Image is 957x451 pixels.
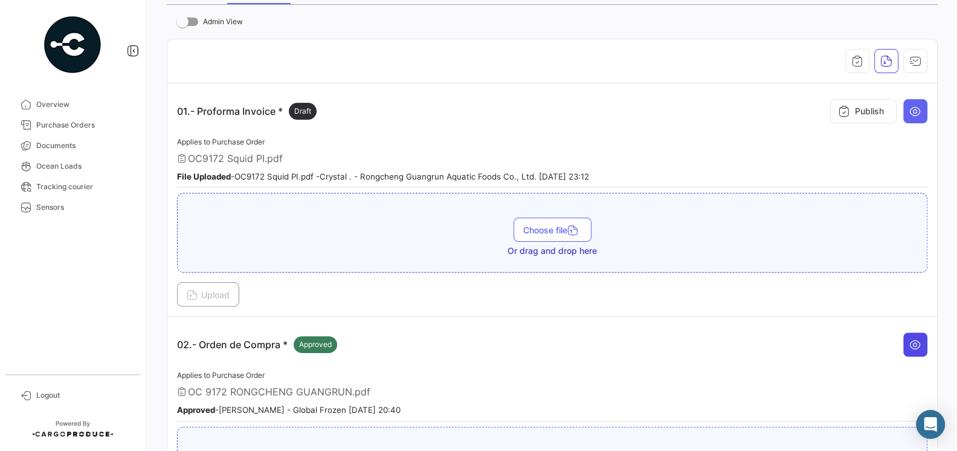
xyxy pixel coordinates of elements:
[514,218,591,242] button: Choose file
[36,390,130,401] span: Logout
[507,245,597,257] span: Or drag and drop here
[203,15,243,29] span: Admin View
[36,140,130,151] span: Documents
[36,120,130,131] span: Purchase Orders
[177,282,239,307] button: Upload
[177,137,265,146] span: Applies to Purchase Order
[177,172,231,181] b: File Uploaded
[177,336,337,353] p: 02.- Orden de Compra *
[916,410,945,439] div: Abrir Intercom Messenger
[830,99,897,123] button: Publish
[10,156,135,177] a: Ocean Loads
[10,197,135,218] a: Sensors
[523,225,582,235] span: Choose file
[10,115,135,135] a: Purchase Orders
[177,371,265,380] span: Applies to Purchase Order
[10,177,135,197] a: Tracking courier
[187,290,230,300] span: Upload
[10,135,135,156] a: Documents
[177,405,401,415] small: - [PERSON_NAME] - Global Frozen [DATE] 20:40
[294,106,311,117] span: Draft
[36,181,130,192] span: Tracking courier
[42,15,103,75] img: powered-by.png
[188,152,283,164] span: OC9172 Squid PI.pdf
[36,202,130,213] span: Sensors
[299,339,332,350] span: Approved
[177,103,317,120] p: 01.- Proforma Invoice *
[188,386,370,398] span: OC 9172 RONGCHENG GUANGRUN.pdf
[10,94,135,115] a: Overview
[36,99,130,110] span: Overview
[177,405,215,415] b: Approved
[36,161,130,172] span: Ocean Loads
[177,172,589,181] small: - OC9172 Squid PI.pdf - Crystal . - Rongcheng Guangrun Aquatic Foods Co., Ltd. [DATE] 23:12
